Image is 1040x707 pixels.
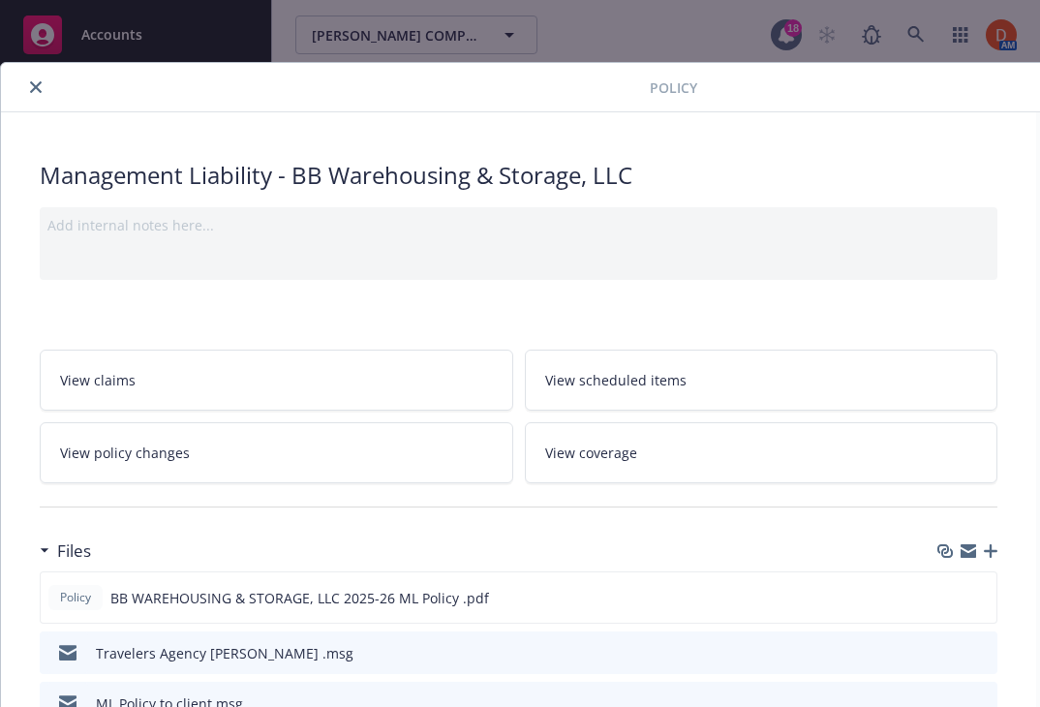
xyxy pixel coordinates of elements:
[96,643,353,663] div: Travelers Agency [PERSON_NAME] .msg
[545,443,637,463] span: View coverage
[56,589,95,606] span: Policy
[47,215,990,235] div: Add internal notes here...
[971,588,989,608] button: preview file
[545,370,687,390] span: View scheduled items
[40,422,513,483] a: View policy changes
[40,159,997,192] div: Management Liability - BB Warehousing & Storage, LLC
[40,538,91,564] div: Files
[525,350,998,411] a: View scheduled items
[60,443,190,463] span: View policy changes
[650,77,697,98] span: Policy
[57,538,91,564] h3: Files
[24,76,47,99] button: close
[110,588,489,608] span: BB WAREHOUSING & STORAGE, LLC 2025-26 ML Policy .pdf
[525,422,998,483] a: View coverage
[941,643,957,663] button: download file
[60,370,136,390] span: View claims
[972,643,990,663] button: preview file
[40,350,513,411] a: View claims
[940,588,956,608] button: download file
